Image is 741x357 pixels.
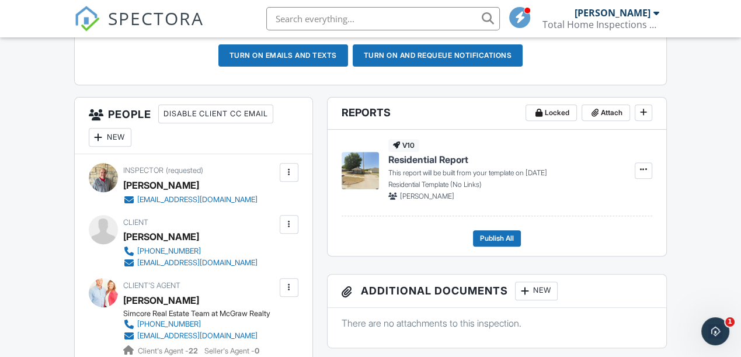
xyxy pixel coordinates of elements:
span: Seller's Agent - [204,346,259,355]
a: [EMAIL_ADDRESS][DOMAIN_NAME] [123,194,258,206]
a: [EMAIL_ADDRESS][DOMAIN_NAME] [123,330,261,342]
h3: Additional Documents [328,275,666,308]
a: SPECTORA [74,16,204,40]
h3: People [75,98,312,154]
div: [EMAIL_ADDRESS][DOMAIN_NAME] [137,195,258,205]
button: Turn on emails and texts [218,44,348,67]
div: Total Home Inspections LLC [542,19,659,30]
span: Client's Agent - [138,346,200,355]
span: Client's Agent [123,281,180,290]
div: [PHONE_NUMBER] [137,320,201,329]
div: New [515,282,558,300]
div: Disable Client CC Email [158,105,273,123]
strong: 0 [255,346,259,355]
a: [PHONE_NUMBER] [123,318,261,330]
div: New [89,128,131,147]
strong: 22 [189,346,198,355]
span: Inspector [123,166,163,175]
a: [PHONE_NUMBER] [123,245,258,257]
span: (requested) [166,166,203,175]
div: [PERSON_NAME] [575,7,650,19]
input: Search everything... [266,7,500,30]
span: 1 [725,317,735,327]
iframe: Intercom live chat [701,317,729,345]
p: There are no attachments to this inspection. [342,317,652,330]
div: [PERSON_NAME] [123,228,199,245]
div: [PERSON_NAME] [123,176,199,194]
div: [PHONE_NUMBER] [137,247,201,256]
span: SPECTORA [108,6,204,30]
div: [EMAIL_ADDRESS][DOMAIN_NAME] [137,331,258,341]
div: [EMAIL_ADDRESS][DOMAIN_NAME] [137,258,258,268]
a: [PERSON_NAME] [123,292,199,309]
img: The Best Home Inspection Software - Spectora [74,6,100,32]
span: Client [123,218,148,227]
div: Simcore Real Estate Team at McGraw Realty [123,309,270,318]
button: Turn on and Requeue Notifications [353,44,523,67]
a: [EMAIL_ADDRESS][DOMAIN_NAME] [123,257,258,269]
